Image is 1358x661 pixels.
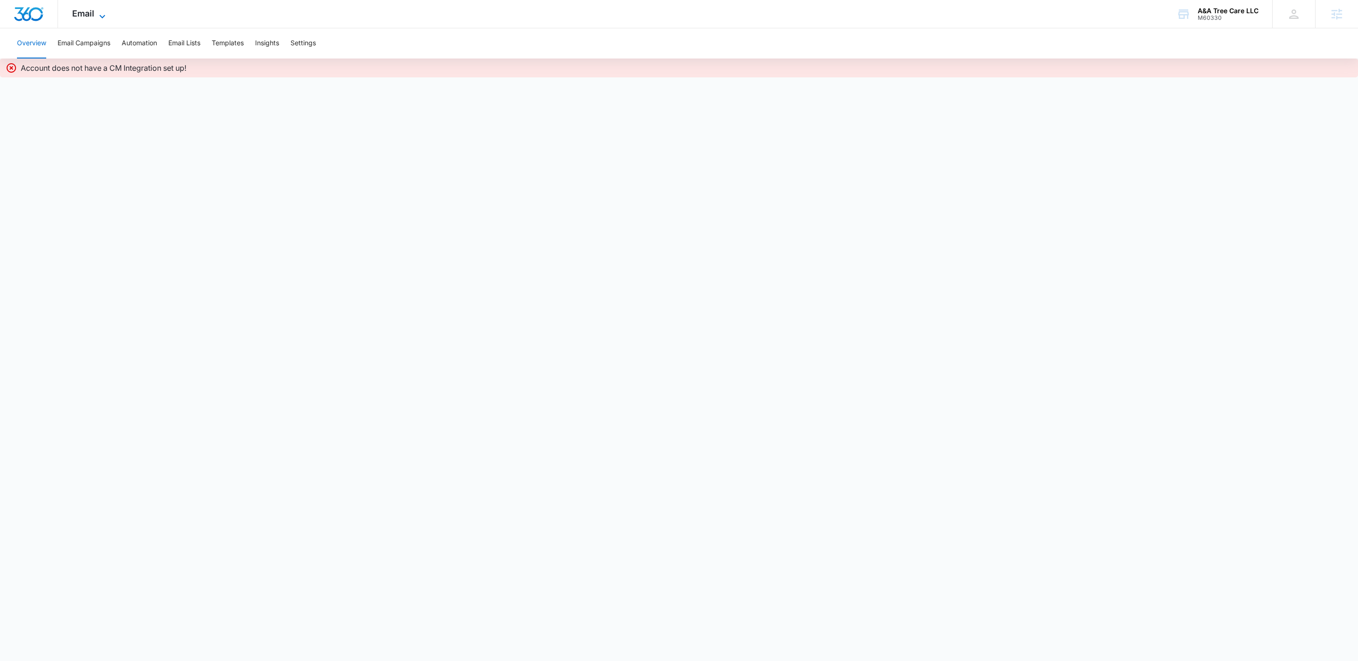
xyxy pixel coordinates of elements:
p: Account does not have a CM Integration set up! [21,62,187,74]
div: account name [1198,7,1259,15]
button: Settings [290,28,316,59]
button: Templates [212,28,244,59]
div: account id [1198,15,1259,21]
span: Email [72,8,94,18]
button: Email Campaigns [58,28,110,59]
button: Insights [255,28,279,59]
button: Overview [17,28,46,59]
button: Email Lists [168,28,200,59]
button: Automation [122,28,157,59]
